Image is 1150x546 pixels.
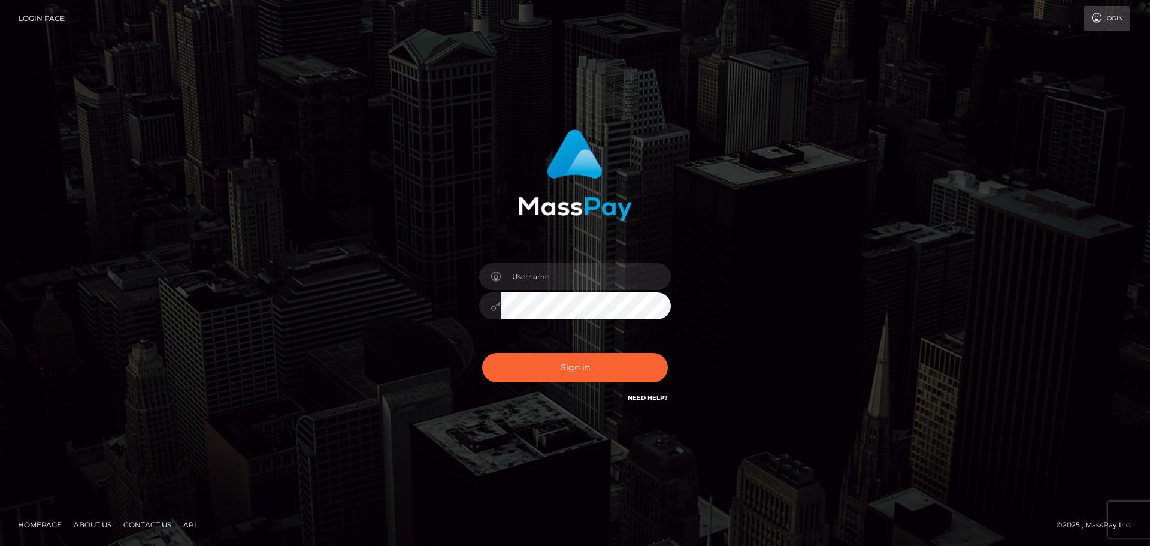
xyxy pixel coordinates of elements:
a: Contact Us [119,515,176,534]
a: Need Help? [628,394,668,402]
a: API [178,515,201,534]
div: © 2025 , MassPay Inc. [1057,518,1141,532]
a: Login Page [19,6,65,31]
input: Username... [501,263,671,290]
img: MassPay Login [518,129,632,221]
button: Sign in [482,353,668,382]
a: About Us [69,515,116,534]
a: Login [1084,6,1130,31]
a: Homepage [13,515,66,534]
